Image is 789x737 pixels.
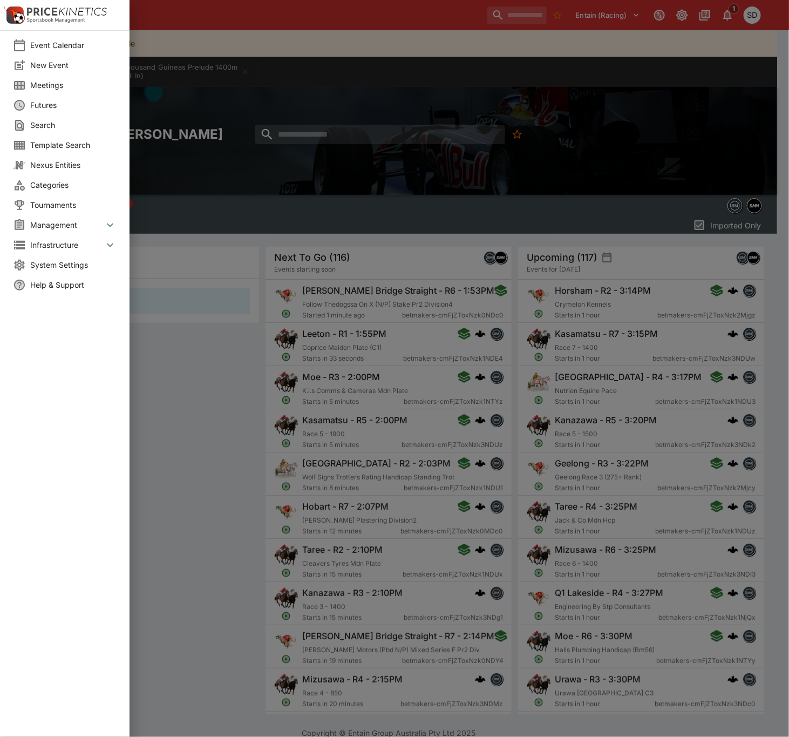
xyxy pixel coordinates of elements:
[30,179,117,191] span: Categories
[30,219,104,231] span: Management
[30,279,117,290] span: Help & Support
[30,239,104,251] span: Infrastructure
[30,139,117,151] span: Template Search
[30,259,117,271] span: System Settings
[27,18,85,23] img: Sportsbook Management
[30,39,117,51] span: Event Calendar
[30,159,117,171] span: Nexus Entities
[30,79,117,91] span: Meetings
[30,99,117,111] span: Futures
[3,4,25,26] img: PriceKinetics Logo
[30,119,117,131] span: Search
[30,199,117,211] span: Tournaments
[30,59,117,71] span: New Event
[27,8,107,16] img: PriceKinetics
